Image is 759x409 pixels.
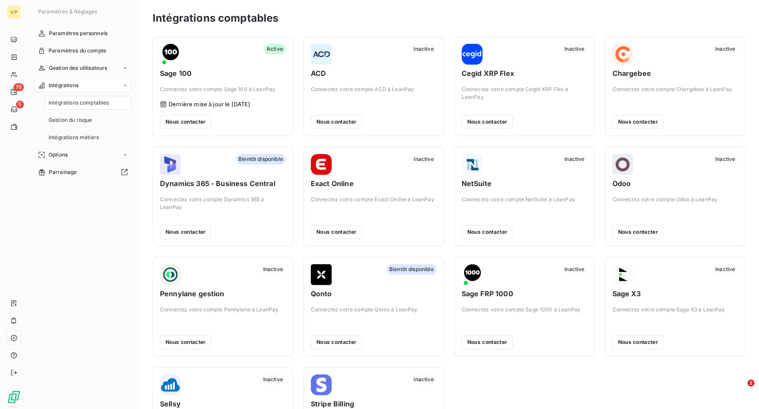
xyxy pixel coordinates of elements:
[35,61,131,75] a: Gestion des utilisateurs
[160,68,286,79] span: Sage 100
[49,134,99,141] span: Intégrations métiers
[45,131,131,144] a: Intégrations métiers
[612,154,633,175] img: Odoo logo
[38,8,97,15] span: Paramètres & Réglages
[311,68,437,79] span: ACD
[49,151,68,159] span: Options
[462,85,587,101] span: Connectez votre compte Cegid XRP Flex à LeanPay
[411,154,436,164] span: Inactive
[612,264,633,285] img: Sage X3 logo
[462,68,587,79] span: Cegid XRP Flex
[160,374,181,395] img: Sellsy logo
[311,85,437,93] span: Connectez votre compte ACD à LeanPay
[35,44,131,58] a: Paramètres du compte
[311,335,362,349] button: Nous contacter
[612,44,633,65] img: Chargebee logo
[612,85,738,93] span: Connectez votre compte Chargebee à LeanPay
[160,399,286,409] span: Sellsy
[462,225,513,239] button: Nous contacter
[160,196,286,211] span: Connectez votre compte Dynamics 365 à LeanPay
[49,99,109,107] span: Intégrations comptables
[160,85,286,93] span: Connectez votre compte Sage 100 à LeanPay
[311,44,332,65] img: ACD logo
[311,306,437,314] span: Connectez votre compte Qonto à LeanPay
[462,44,482,65] img: Cegid XRP Flex logo
[160,264,181,285] img: Pennylane gestion logo
[49,47,106,55] span: Paramètres du compte
[612,335,663,349] button: Nous contacter
[747,380,754,386] span: 2
[49,29,107,37] span: Paramètres personnels
[462,335,513,349] button: Nous contacter
[7,85,20,99] a: 75
[311,178,437,189] span: Exact Online
[35,79,131,144] a: IntégrationsIntégrations comptablesGestion du risqueIntégrations métiers
[311,154,332,175] img: Exact Online logo
[311,399,437,409] span: Stripe Billing
[160,225,211,239] button: Nous contacter
[713,154,738,164] span: Inactive
[612,115,663,129] button: Nous contacter
[411,44,436,54] span: Inactive
[462,288,587,299] span: Sage FRP 1000
[311,225,362,239] button: Nous contacter
[462,154,482,175] img: NetSuite logo
[311,374,332,395] img: Stripe Billing logo
[236,154,286,164] span: Bientôt disponible
[713,44,738,54] span: Inactive
[13,83,24,91] span: 75
[7,390,21,404] img: Logo LeanPay
[462,196,587,203] span: Connectez votre compte NetSuite à LeanPay
[169,101,251,108] span: Dernière mise à jour le [DATE]
[311,264,332,285] img: Qonto logo
[261,374,286,385] span: Inactive
[35,148,131,162] a: Options
[160,154,181,175] img: Dynamics 365 - Business Central logo
[462,264,482,285] img: Sage FRP 1000 logo
[387,264,437,275] span: Bientôt disponible
[49,116,92,124] span: Gestion du risque
[45,96,131,110] a: Intégrations comptables
[160,178,286,189] span: Dynamics 365 - Business Central
[49,168,77,176] span: Parrainage
[612,288,738,299] span: Sage X3
[261,264,286,275] span: Inactive
[7,5,21,19] div: VP
[730,380,750,400] iframe: Intercom live chat
[411,374,436,385] span: Inactive
[462,306,587,314] span: Connectez votre compte Sage 1000 à LeanPay
[264,44,286,54] span: Active
[311,196,437,203] span: Connectez votre compte Exact Online à LeanPay
[562,154,587,164] span: Inactive
[49,64,107,72] span: Gestion des utilisateurs
[160,335,211,349] button: Nous contacter
[311,288,437,299] span: Qonto
[45,113,131,127] a: Gestion du risque
[49,82,78,89] span: Intégrations
[462,178,587,189] span: NetSuite
[153,10,278,26] h3: Intégrations comptables
[612,306,738,314] span: Connectez votre compte Sage X3 à LeanPay
[562,264,587,275] span: Inactive
[612,68,738,79] span: Chargebee
[35,165,131,179] a: Parrainage
[16,101,24,108] span: 5
[311,115,362,129] button: Nous contacter
[160,44,181,65] img: Sage 100 logo
[713,264,738,275] span: Inactive
[35,26,131,40] a: Paramètres personnels
[612,196,738,203] span: Connectez votre compte Odoo à LeanPay
[160,306,286,314] span: Connectez votre compte Pennylane à LeanPay
[7,102,20,116] a: 5
[160,115,211,129] button: Nous contacter
[160,288,286,299] span: Pennylane gestion
[612,225,663,239] button: Nous contacter
[612,178,738,189] span: Odoo
[562,44,587,54] span: Inactive
[462,115,513,129] button: Nous contacter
